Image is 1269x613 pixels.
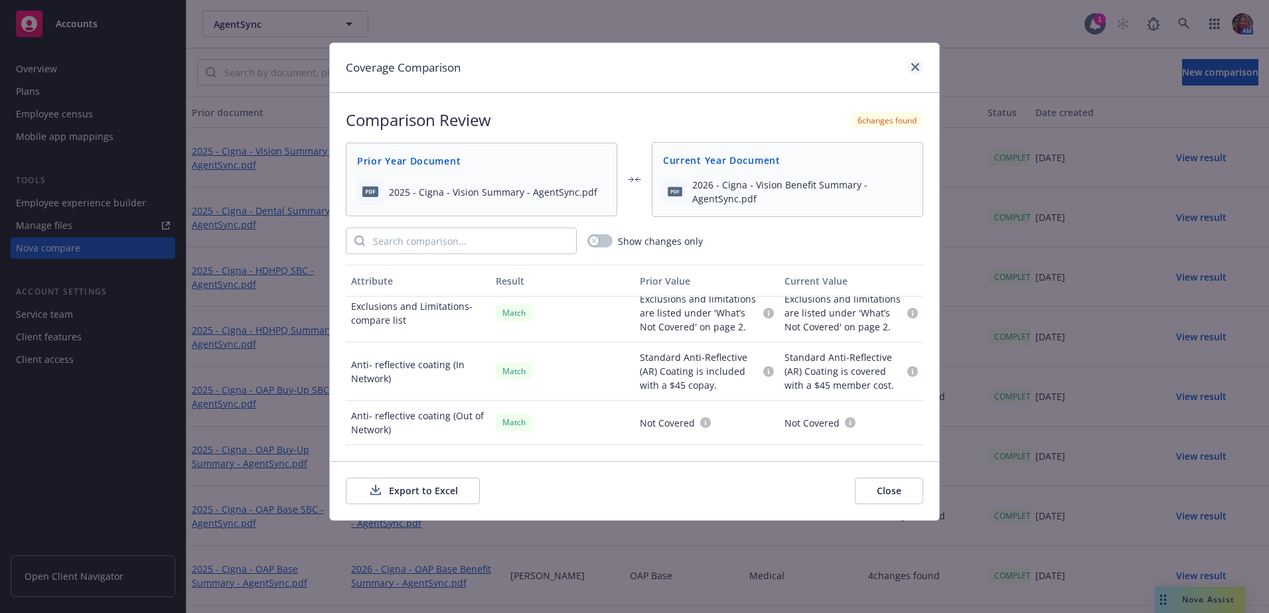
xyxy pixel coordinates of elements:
span: Prior Year Document [357,154,606,168]
span: Show changes only [618,234,703,248]
div: Match [496,363,532,379]
h1: Coverage Comparison [346,59,461,76]
div: Anti- reflective coating (In Network) [346,342,490,401]
button: Export to Excel [346,478,480,504]
div: Prior Value [640,274,774,288]
button: Attribute [346,265,490,297]
span: Not Covered [640,416,695,430]
button: Result [490,265,635,297]
span: Not Covered [784,416,840,430]
a: close [907,59,923,75]
div: 6 changes found [851,112,923,129]
span: 2025 - Cigna - Vision Summary - AgentSync.pdf [389,185,597,199]
span: Exclusions and limitations are listed under 'What’s Not Covered' on page 2. [784,292,903,334]
button: Current Value [779,265,924,297]
span: Exclusions and limitations are listed under 'What’s Not Covered' on page 2. [640,292,758,334]
h2: Comparison Review [346,109,491,131]
div: Current Value [784,274,919,288]
div: Result [496,274,630,288]
span: Standard Anti-Reflective (AR) Coating is covered with a $45 member cost. [784,350,903,392]
svg: Search [354,236,365,246]
div: Exclusions and Limitations- compare list [346,284,490,342]
button: Close [855,478,923,504]
span: Current Year Document [663,153,912,167]
span: 2026 - Cigna - Vision Benefit Summary - AgentSync.pdf [692,178,912,206]
div: Match [496,305,532,321]
button: Prior Value [634,265,779,297]
div: Match [496,414,532,431]
input: Search comparison... [365,228,576,253]
div: Attribute [351,274,485,288]
span: Standard Anti-Reflective (AR) Coating is included with a $45 copay. [640,350,758,392]
div: Anti- reflective coating (Out of Network) [346,401,490,445]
